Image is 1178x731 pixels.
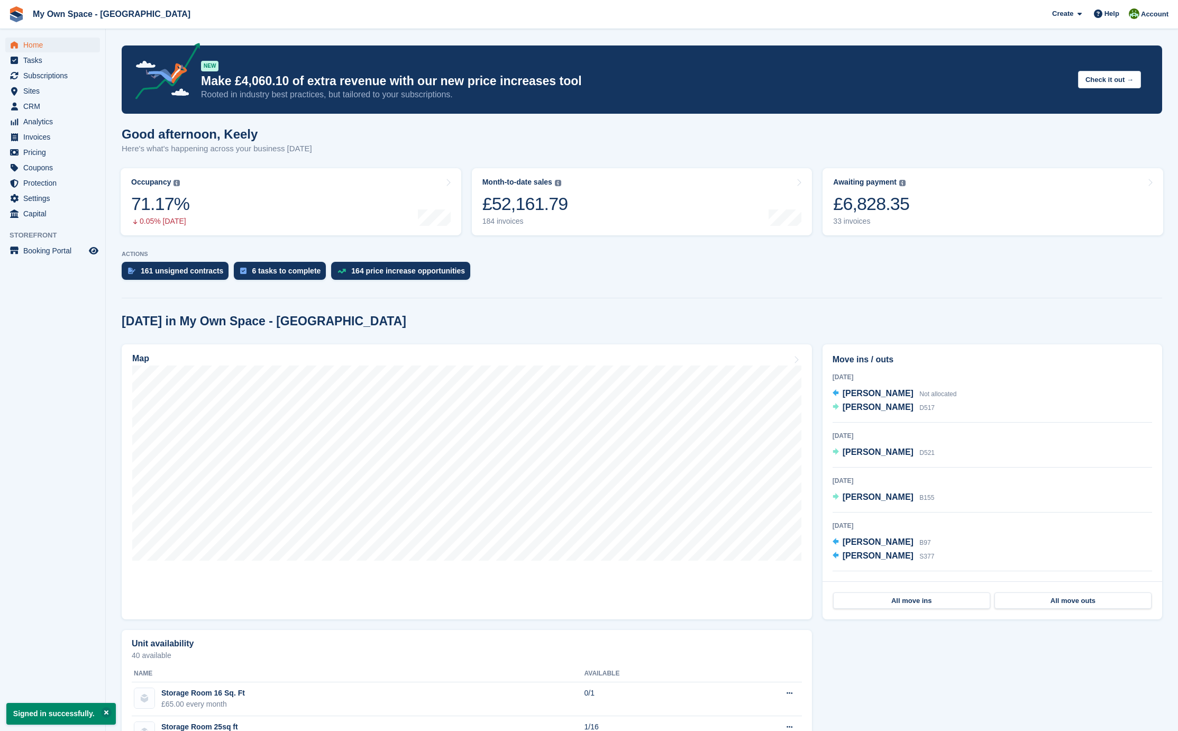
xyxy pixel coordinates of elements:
[5,53,100,68] a: menu
[351,267,465,275] div: 164 price increase opportunities
[5,160,100,175] a: menu
[23,176,87,190] span: Protection
[240,268,246,274] img: task-75834270c22a3079a89374b754ae025e5fb1db73e45f91037f5363f120a921f8.svg
[337,269,346,273] img: price_increase_opportunities-93ffe204e8149a01c8c9dc8f82e8f89637d9d84a8eef4429ea346261dce0b2c0.svg
[1129,8,1139,19] img: Keely
[132,639,194,648] h2: Unit availability
[23,114,87,129] span: Analytics
[131,193,189,215] div: 71.17%
[23,243,87,258] span: Booking Portal
[5,206,100,221] a: menu
[5,114,100,129] a: menu
[5,191,100,206] a: menu
[843,389,914,398] span: [PERSON_NAME]
[161,699,245,710] div: £65.00 every month
[201,61,218,71] div: NEW
[331,262,476,285] a: 164 price increase opportunities
[161,688,245,699] div: Storage Room 16 Sq. Ft
[173,180,180,186] img: icon-info-grey-7440780725fd019a000dd9b08b2336e03edf1995a4989e88bcd33f0948082b44.svg
[482,193,568,215] div: £52,161.79
[23,145,87,160] span: Pricing
[472,168,812,235] a: Month-to-date sales £52,161.79 184 invoices
[234,262,331,285] a: 6 tasks to complete
[87,244,100,257] a: Preview store
[585,665,718,682] th: Available
[126,43,200,103] img: price-adjustments-announcement-icon-8257ccfd72463d97f412b2fc003d46551f7dbcb40ab6d574587a9cd5c0d94...
[843,492,914,501] span: [PERSON_NAME]
[843,447,914,456] span: [PERSON_NAME]
[919,390,956,398] span: Not allocated
[5,99,100,114] a: menu
[8,6,24,22] img: stora-icon-8386f47178a22dfd0bd8f6a31ec36ba5ce8667c1dd55bd0f319d3a0aa187defe.svg
[482,178,552,187] div: Month-to-date sales
[23,38,87,52] span: Home
[132,354,149,363] h2: Map
[201,89,1070,100] p: Rooted in industry best practices, but tailored to your subscriptions.
[5,145,100,160] a: menu
[482,217,568,226] div: 184 invoices
[122,127,312,141] h1: Good afternoon, Keely
[29,5,195,23] a: My Own Space - [GEOGRAPHIC_DATA]
[252,267,321,275] div: 6 tasks to complete
[899,180,906,186] img: icon-info-grey-7440780725fd019a000dd9b08b2336e03edf1995a4989e88bcd33f0948082b44.svg
[833,592,990,609] a: All move ins
[833,491,935,505] a: [PERSON_NAME] B155
[23,206,87,221] span: Capital
[555,180,561,186] img: icon-info-grey-7440780725fd019a000dd9b08b2336e03edf1995a4989e88bcd33f0948082b44.svg
[23,53,87,68] span: Tasks
[122,344,812,619] a: Map
[5,68,100,83] a: menu
[5,176,100,190] a: menu
[141,267,223,275] div: 161 unsigned contracts
[843,403,914,412] span: [PERSON_NAME]
[833,580,1152,589] div: [DATE]
[833,401,935,415] a: [PERSON_NAME] D517
[919,553,934,560] span: S377
[10,230,105,241] span: Storefront
[5,38,100,52] a: menu
[833,387,957,401] a: [PERSON_NAME] Not allocated
[919,404,935,412] span: D517
[1104,8,1119,19] span: Help
[833,178,897,187] div: Awaiting payment
[122,314,406,328] h2: [DATE] in My Own Space - [GEOGRAPHIC_DATA]
[5,84,100,98] a: menu
[121,168,461,235] a: Occupancy 71.17% 0.05% [DATE]
[833,431,1152,441] div: [DATE]
[833,536,931,550] a: [PERSON_NAME] B97
[23,84,87,98] span: Sites
[122,143,312,155] p: Here's what's happening across your business [DATE]
[23,160,87,175] span: Coupons
[131,217,189,226] div: 0.05% [DATE]
[23,130,87,144] span: Invoices
[6,703,116,725] p: Signed in successfully.
[843,551,914,560] span: [PERSON_NAME]
[585,682,718,716] td: 0/1
[23,191,87,206] span: Settings
[823,168,1163,235] a: Awaiting payment £6,828.35 33 invoices
[23,68,87,83] span: Subscriptions
[833,193,909,215] div: £6,828.35
[132,652,802,659] p: 40 available
[1078,71,1141,88] button: Check it out →
[833,550,935,563] a: [PERSON_NAME] S377
[833,446,935,460] a: [PERSON_NAME] D521
[5,130,100,144] a: menu
[5,243,100,258] a: menu
[132,665,585,682] th: Name
[919,539,930,546] span: B97
[23,99,87,114] span: CRM
[833,353,1152,366] h2: Move ins / outs
[919,494,934,501] span: B155
[201,74,1070,89] p: Make £4,060.10 of extra revenue with our new price increases tool
[134,688,154,708] img: blank-unit-type-icon-ffbac7b88ba66c5e286b0e438baccc4b9c83835d4c34f86887a83fc20ec27e7b.svg
[833,476,1152,486] div: [DATE]
[833,521,1152,531] div: [DATE]
[833,372,1152,382] div: [DATE]
[1141,9,1168,20] span: Account
[833,217,909,226] div: 33 invoices
[122,262,234,285] a: 161 unsigned contracts
[994,592,1152,609] a: All move outs
[843,537,914,546] span: [PERSON_NAME]
[919,449,935,456] span: D521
